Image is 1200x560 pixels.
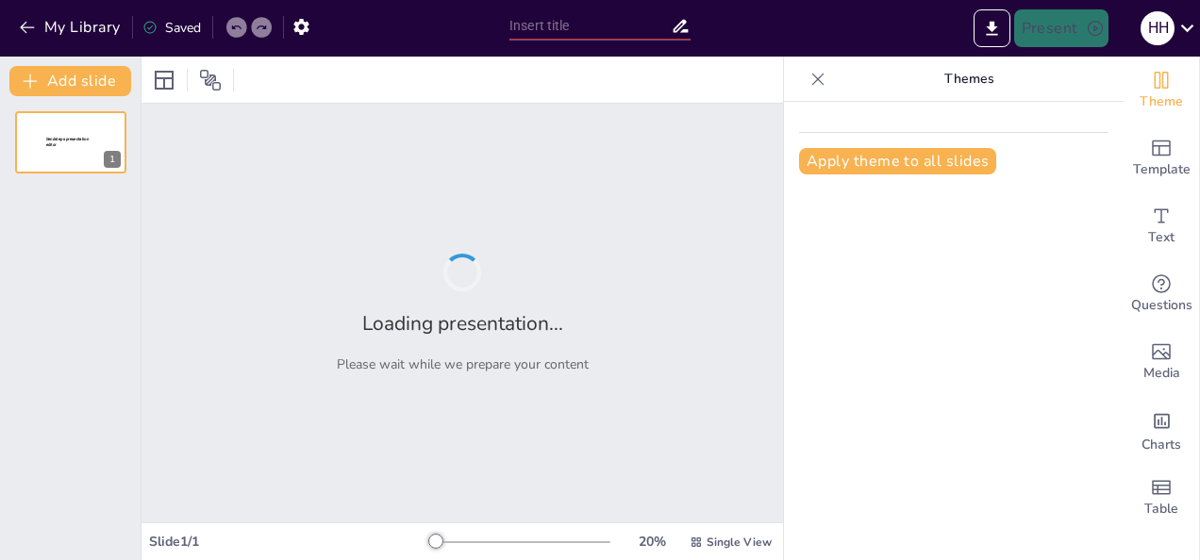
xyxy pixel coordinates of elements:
div: Slide 1 / 1 [149,533,429,551]
span: Sendsteps presentation editor [46,137,89,147]
span: Questions [1131,295,1192,316]
span: Table [1144,499,1178,519]
button: My Library [14,12,128,42]
button: Apply theme to all slides [799,148,996,174]
button: Present [1014,9,1108,47]
p: Themes [833,57,1105,102]
p: Please wait while we prepare your content [337,355,589,373]
div: Saved [142,19,201,37]
span: Single View [707,535,772,550]
input: Insert title [509,12,671,40]
span: Theme [1140,91,1183,112]
div: 20 % [629,533,675,551]
span: Charts [1142,435,1181,455]
div: Add images, graphics, shapes or video [1124,328,1199,396]
div: Add a table [1124,464,1199,532]
span: Media [1143,363,1180,384]
div: H H [1141,11,1175,45]
button: H H [1141,9,1175,47]
div: Layout [149,65,179,95]
button: Add slide [9,66,131,96]
button: Export to PowerPoint [974,9,1010,47]
span: Position [199,69,222,91]
div: Add text boxes [1124,192,1199,260]
span: Text [1148,227,1175,248]
span: Template [1133,159,1191,180]
h2: Loading presentation... [362,310,563,337]
div: 1 [15,111,126,173]
div: Get real-time input from your audience [1124,260,1199,328]
div: Add charts and graphs [1124,396,1199,464]
div: Change the overall theme [1124,57,1199,124]
div: Add ready made slides [1124,124,1199,192]
div: 1 [104,151,121,168]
